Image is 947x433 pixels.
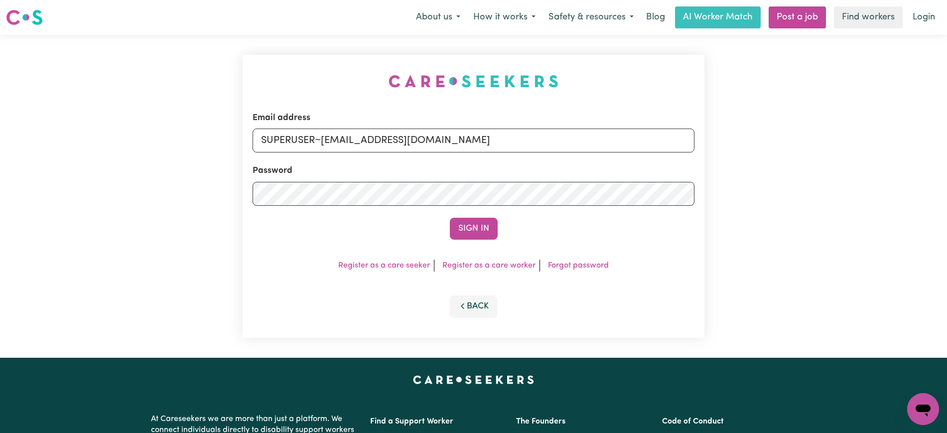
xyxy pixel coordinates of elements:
[370,418,453,426] a: Find a Support Worker
[442,262,536,270] a: Register as a care worker
[409,7,467,28] button: About us
[548,262,609,270] a: Forgot password
[467,7,542,28] button: How it works
[338,262,430,270] a: Register as a care seeker
[769,6,826,28] a: Post a job
[253,112,310,125] label: Email address
[834,6,903,28] a: Find workers
[662,418,724,426] a: Code of Conduct
[907,393,939,425] iframe: Button to launch messaging window
[413,376,534,384] a: Careseekers home page
[516,418,565,426] a: The Founders
[542,7,640,28] button: Safety & resources
[640,6,671,28] a: Blog
[253,129,694,152] input: Email address
[450,295,498,317] button: Back
[675,6,761,28] a: AI Worker Match
[6,8,43,26] img: Careseekers logo
[6,6,43,29] a: Careseekers logo
[450,218,498,240] button: Sign In
[253,164,292,177] label: Password
[907,6,941,28] a: Login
